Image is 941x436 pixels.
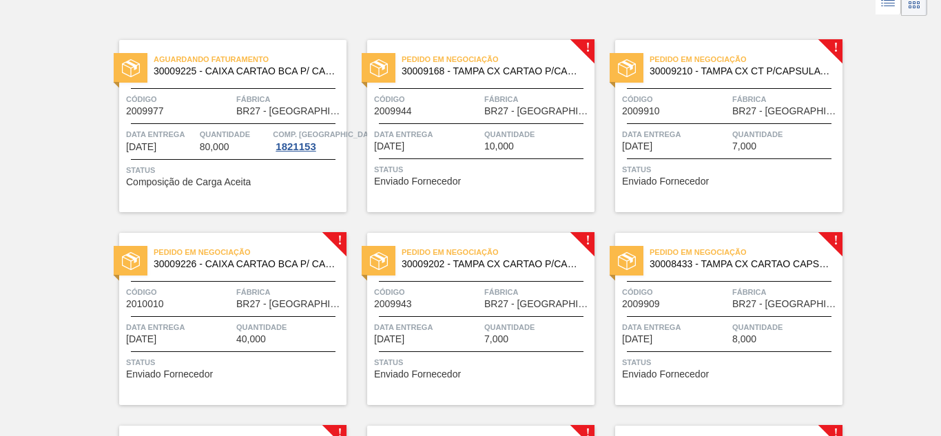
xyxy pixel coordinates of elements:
[402,245,594,259] span: Pedido em Negociação
[622,320,729,334] span: Data entrega
[484,92,591,106] span: Fábrica
[374,176,461,187] span: Enviado Fornecedor
[484,334,508,344] span: 7,000
[594,40,842,212] a: !statusPedido em Negociação30009210 - TAMPA CX CT P/CAPSULA SUCO DE UVA LIGHTCódigo2009910Fábrica...
[374,92,481,106] span: Código
[732,106,839,116] span: BR27 - Nova Minas
[126,299,164,309] span: 2010010
[650,259,831,269] span: 30008433 - TAMPA CX CARTAO CAPSULA SUN ZERO PESSEGO
[622,176,709,187] span: Enviado Fornecedor
[154,52,347,66] span: Aguardando Faturamento
[122,59,140,77] img: status
[374,355,591,369] span: Status
[618,252,636,270] img: status
[732,299,839,309] span: BR27 - Nova Minas
[622,299,660,309] span: 2009909
[622,106,660,116] span: 2009910
[732,141,756,152] span: 7,000
[236,92,343,106] span: Fábrica
[374,334,404,344] span: 13/10/2025
[374,320,481,334] span: Data entrega
[273,141,318,152] div: 1821153
[374,141,404,152] span: 13/10/2025
[622,163,839,176] span: Status
[618,59,636,77] img: status
[374,163,591,176] span: Status
[122,252,140,270] img: status
[622,92,729,106] span: Código
[650,245,842,259] span: Pedido em Negociação
[154,245,347,259] span: Pedido em Negociação
[374,127,481,141] span: Data entrega
[484,106,591,116] span: BR27 - Nova Minas
[374,285,481,299] span: Código
[622,334,652,344] span: 13/10/2025
[236,106,343,116] span: BR27 - Nova Minas
[126,106,164,116] span: 2009977
[154,66,335,76] span: 30009225 - CAIXA CARTAO BCA P/ CAPSULA 1,2MM C10
[732,285,839,299] span: Fábrica
[99,40,347,212] a: statusAguardando Faturamento30009225 - CAIXA CARTAO BCA P/ CAPSULA 1,2MM C10Código2009977FábricaB...
[402,259,583,269] span: 30009202 - TAMPA CX CARTAO P/CAPSULA SODA ZERO
[236,334,266,344] span: 40,000
[374,369,461,380] span: Enviado Fornecedor
[236,285,343,299] span: Fábrica
[200,127,270,141] span: Quantidade
[374,299,412,309] span: 2009943
[99,233,347,405] a: !statusPedido em Negociação30009226 - CAIXA CARTAO BCA P/ CAPSULA 1,0MM C10Código2010010FábricaBR...
[484,141,514,152] span: 10,000
[126,320,233,334] span: Data entrega
[370,59,388,77] img: status
[622,285,729,299] span: Código
[126,163,343,177] span: Status
[126,177,251,187] span: Composição de Carga Aceita
[374,106,412,116] span: 2009944
[622,355,839,369] span: Status
[484,299,591,309] span: BR27 - Nova Minas
[484,285,591,299] span: Fábrica
[273,127,380,141] span: Comp. Carga
[732,92,839,106] span: Fábrica
[126,285,233,299] span: Código
[622,127,729,141] span: Data entrega
[273,127,343,152] a: Comp. [GEOGRAPHIC_DATA]1821153
[484,320,591,334] span: Quantidade
[154,259,335,269] span: 30009226 - CAIXA CARTAO BCA P/ CAPSULA 1,0MM C10
[650,66,831,76] span: 30009210 - TAMPA CX CT P/CAPSULA SUCO DE UVA LIGHT
[402,52,594,66] span: Pedido em Negociação
[236,299,343,309] span: BR27 - Nova Minas
[650,52,842,66] span: Pedido em Negociação
[126,142,156,152] span: 08/09/2025
[732,127,839,141] span: Quantidade
[200,142,229,152] span: 80,000
[126,127,196,141] span: Data entrega
[594,233,842,405] a: !statusPedido em Negociação30008433 - TAMPA CX CARTAO CAPSULA SUN ZERO PESSEGOCódigo2009909Fábric...
[347,40,594,212] a: !statusPedido em Negociação30009168 - TAMPA CX CARTAO P/CAPSULA GCA ZEROCódigo2009944FábricaBR27 ...
[126,334,156,344] span: 13/10/2025
[126,369,213,380] span: Enviado Fornecedor
[370,252,388,270] img: status
[622,141,652,152] span: 13/10/2025
[126,355,343,369] span: Status
[484,127,591,141] span: Quantidade
[732,320,839,334] span: Quantidade
[732,334,756,344] span: 8,000
[402,66,583,76] span: 30009168 - TAMPA CX CARTAO P/CAPSULA GCA ZERO
[126,92,233,106] span: Código
[347,233,594,405] a: !statusPedido em Negociação30009202 - TAMPA CX CARTAO P/CAPSULA SODA ZEROCódigo2009943FábricaBR27...
[622,369,709,380] span: Enviado Fornecedor
[236,320,343,334] span: Quantidade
